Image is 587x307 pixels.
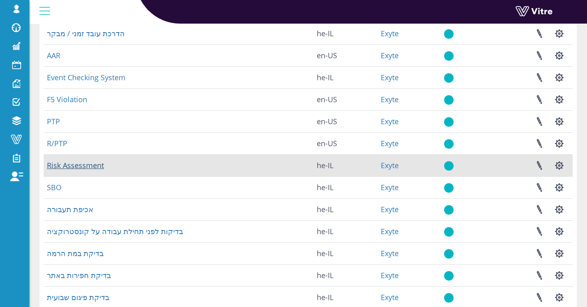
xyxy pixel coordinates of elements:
[47,138,67,148] a: R/PTP
[313,220,377,242] td: he-IL
[47,50,60,60] a: AAR
[444,227,454,237] img: yes
[381,50,399,60] a: Exyte
[444,117,454,127] img: yes
[313,154,377,176] td: he-IL
[313,242,377,264] td: he-IL
[381,72,399,82] a: Exyte
[381,138,399,148] a: Exyte
[47,29,125,38] a: הדרכת עובד זמני / מבקר
[381,248,399,258] a: Exyte
[47,292,109,302] a: בדיקת פיגום שבועית
[47,160,104,170] a: Risk Assessment
[444,271,454,281] img: yes
[444,205,454,215] img: yes
[444,161,454,171] img: yes
[444,249,454,259] img: yes
[47,94,87,104] a: F5 Violation
[313,66,377,88] td: he-IL
[313,198,377,220] td: he-IL
[313,264,377,286] td: he-IL
[444,183,454,193] img: yes
[47,248,104,258] a: בדיקת במת הרמה
[444,139,454,149] img: yes
[444,29,454,39] img: yes
[381,160,399,170] a: Exyte
[381,94,399,104] a: Exyte
[381,182,399,192] a: Exyte
[381,204,399,214] a: Exyte
[444,293,454,303] img: yes
[381,292,399,302] a: Exyte
[47,226,183,236] a: בדיקות לפני תחילת עבודה על קונסטרוקציה
[381,226,399,236] a: Exyte
[313,22,377,44] td: he-IL
[444,95,454,105] img: yes
[444,73,454,83] img: yes
[47,72,126,82] a: Event Checking System
[381,270,399,280] a: Exyte
[47,116,60,126] a: PTP
[444,51,454,61] img: yes
[313,88,377,110] td: en-US
[313,110,377,132] td: en-US
[47,204,93,214] a: אכיפת תעבורה
[381,116,399,126] a: Exyte
[313,44,377,66] td: en-US
[47,182,62,192] a: SBO
[313,132,377,154] td: en-US
[381,29,399,38] a: Exyte
[47,270,111,280] a: בדיקת חפירות באתר
[313,176,377,198] td: he-IL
